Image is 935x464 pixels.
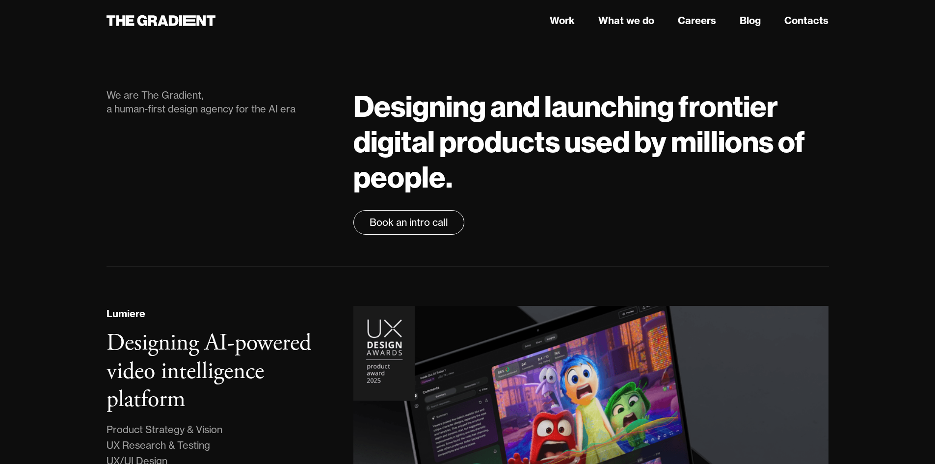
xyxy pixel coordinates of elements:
a: Blog [740,13,761,28]
a: Careers [678,13,716,28]
a: Book an intro call [353,210,464,235]
a: What we do [598,13,654,28]
h1: Designing and launching frontier digital products used by millions of people. [353,88,828,194]
a: Work [550,13,575,28]
h3: Designing AI-powered video intelligence platform [107,328,311,414]
a: Contacts [784,13,828,28]
div: We are The Gradient, a human-first design agency for the AI era [107,88,334,116]
div: Lumiere [107,306,145,321]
